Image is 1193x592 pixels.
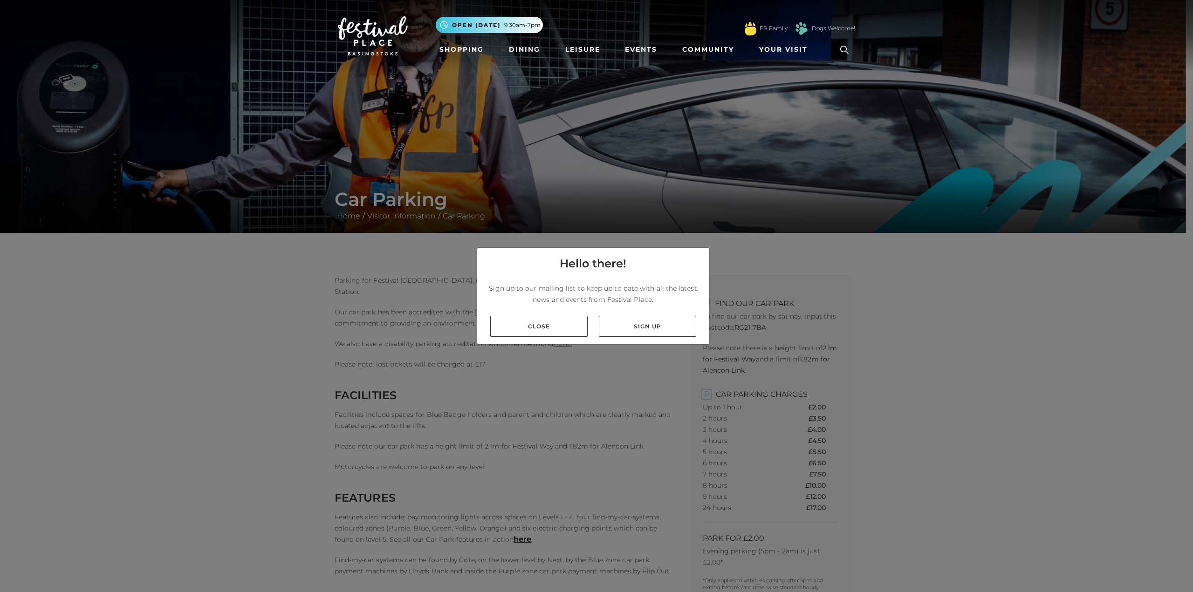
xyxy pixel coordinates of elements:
[599,316,696,337] a: Sign up
[505,41,544,58] a: Dining
[452,21,501,29] span: Open [DATE]
[436,41,487,58] a: Shopping
[760,24,788,33] a: FP Family
[812,24,855,33] a: Dogs Welcome!
[490,316,588,337] a: Close
[504,21,541,29] span: 9.30am-7pm
[485,283,702,305] p: Sign up to our mailing list to keep up to date with all the latest news and events from Festival ...
[338,16,408,55] img: Festival Place Logo
[679,41,738,58] a: Community
[560,255,626,272] h4: Hello there!
[436,17,543,33] button: Open [DATE] 9.30am-7pm
[755,41,816,58] a: Your Visit
[562,41,604,58] a: Leisure
[621,41,661,58] a: Events
[759,45,808,54] span: Your Visit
